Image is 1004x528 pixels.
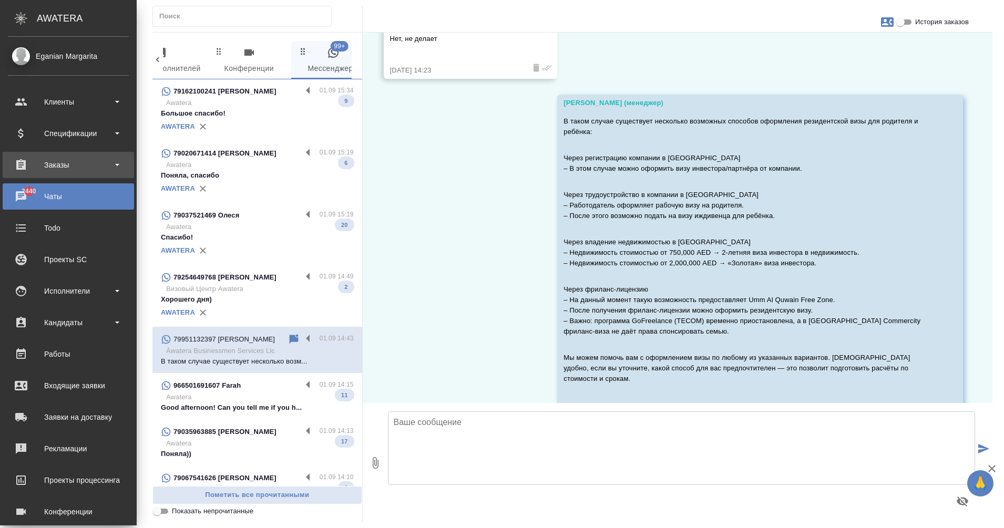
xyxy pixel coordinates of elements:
a: Рекламации [3,436,134,462]
a: AWATERA [161,122,195,130]
div: 966501691607 Farah01.09 14:15AwateraGood afternoon! Can you tell me if you h...11 [152,373,362,419]
span: Мессенджеры [298,46,369,75]
div: Работы [8,346,129,362]
svg: Зажми и перетащи, чтобы поменять порядок вкладок [214,46,224,56]
div: [PERSON_NAME] (менеджер) [564,98,926,108]
p: Большое спасибо! [161,108,354,119]
a: Проекты процессинга [3,467,134,493]
p: В таком случае существует несколько возможных способов оформления резидентской визы для родителя ... [564,116,926,137]
p: Awatera [166,392,354,402]
span: 99+ [331,41,349,51]
span: 9 [338,96,354,106]
div: Спецификации [8,126,129,141]
input: Поиск [159,9,331,24]
p: Нет, не делает [390,34,521,44]
span: Пометить все прочитанными [158,489,356,501]
p: Спасибо! [161,232,354,243]
span: 17 [335,436,354,447]
p: Через регистрацию компании в [GEOGRAPHIC_DATA] – В этом случае можно оформить визу инвестора/парт... [564,153,926,174]
div: Конференции [8,504,129,520]
p: 79162100241 [PERSON_NAME] [173,86,276,97]
p: 79254649768 [PERSON_NAME] [173,272,276,283]
button: Удалить привязку [195,119,211,134]
a: AWATERA [161,308,195,316]
div: 79254649768 [PERSON_NAME]01.09 14:49Визовый Центр AwateraХорошего дня)2AWATERA [152,265,362,327]
span: 2440 [15,186,42,196]
p: 79037521469 Олеся [173,210,239,221]
p: Àwatera Businessmen Services Llc [166,346,354,356]
p: Визовый Центр Awatera [166,284,354,294]
button: Предпросмотр [950,489,975,514]
p: Мы можем помочь вам с оформлением визы по любому из указанных вариантов. [DEMOGRAPHIC_DATA] удобн... [564,353,926,384]
div: Eganian Margarita [8,50,129,62]
p: 79035963885 [PERSON_NAME] [173,427,276,437]
a: Проекты SC [3,246,134,273]
div: 79951132397 [PERSON_NAME]01.09 14:43Àwatera Businessmen Services LlcВ таком случае существует нес... [152,327,362,373]
div: Исполнители [8,283,129,299]
div: Todo [8,220,129,236]
p: 01.09 15:19 [320,147,354,158]
p: Awatera [166,222,354,232]
p: Через фриланс-лицензию – На данный момент такую возможность предоставляет Umm Al Quwain Free Zone... [564,284,926,337]
p: В таком случае существует несколько возм... [161,356,354,367]
p: Через владение недвижимостью в [GEOGRAPHIC_DATA] – Недвижимость стоимостью от 750,000 AED → 2-лет... [564,237,926,268]
div: Чаты [8,189,129,204]
p: Хорошего дня) [161,294,354,305]
span: 🙏 [971,472,989,494]
div: Проекты SC [8,252,129,267]
p: Через трудоустройство в компании в [GEOGRAPHIC_DATA] – Работодатель оформляет рабочую визу на род... [564,190,926,221]
p: Поняла)) [161,449,354,459]
p: Good afternoon! Can you tell me if you h... [161,402,354,413]
button: Заявки [875,9,900,35]
div: Входящие заявки [8,378,129,394]
p: 966501691607 Farah [173,380,241,391]
p: Поняла, спасибо [161,170,354,181]
div: Пометить непрочитанным [288,333,300,346]
a: Конференции [3,499,134,525]
span: 20 [335,220,354,230]
a: Входящие заявки [3,372,134,399]
a: AWATERA [161,184,195,192]
p: 01.09 15:34 [320,85,354,96]
span: 2 [338,282,354,292]
div: Заказы [8,157,129,173]
p: 79020671414 [PERSON_NAME] [173,148,276,159]
a: 2440Чаты [3,183,134,210]
a: Todo [3,215,134,241]
div: 79067541626 [PERSON_NAME]01.09 14:10AwateraБлагодарю, ожидаем!6AWATERA [152,465,362,527]
span: 11 [335,390,354,400]
button: Удалить привязку [195,181,211,196]
p: 79067541626 [PERSON_NAME] [173,473,276,483]
p: 01.09 14:43 [320,333,354,344]
div: 79162100241 [PERSON_NAME]01.09 15:34AwateraБольшое спасибо!9AWATERA [152,79,362,141]
span: Конференции [213,46,285,75]
p: 01.09 14:49 [320,271,354,282]
span: Показать непрочитанные [172,506,253,516]
div: Клиенты [8,94,129,110]
svg: Зажми и перетащи, чтобы поменять порядок вкладок [298,46,308,56]
div: Проекты процессинга [8,472,129,488]
p: 79951132397 [PERSON_NAME] [173,334,275,345]
a: Работы [3,341,134,367]
p: 01.09 14:15 [320,379,354,390]
p: Awatera [166,438,354,449]
p: 01.09 14:13 [320,426,354,436]
span: 6 [338,482,354,493]
a: AWATERA [161,246,195,254]
p: Awatera [166,160,354,170]
a: Заявки на доставку [3,404,134,430]
div: Заявки на доставку [8,409,129,425]
div: Кандидаты [8,315,129,330]
div: Рекламации [8,441,129,457]
span: История заказов [915,17,969,27]
div: AWATERA [37,8,137,29]
p: Awatera [166,484,354,495]
p: 01.09 14:10 [320,472,354,482]
div: 79020671414 [PERSON_NAME]01.09 15:19AwateraПоняла, спасибо6AWATERA [152,141,362,203]
span: 6 [338,158,354,168]
p: 01.09 15:19 [320,209,354,220]
button: Удалить привязку [195,305,211,320]
button: 🙏 [967,470,993,496]
div: 79035963885 [PERSON_NAME]01.09 14:13AwateraПоняла))17 [152,419,362,465]
p: Awatera [166,98,354,108]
